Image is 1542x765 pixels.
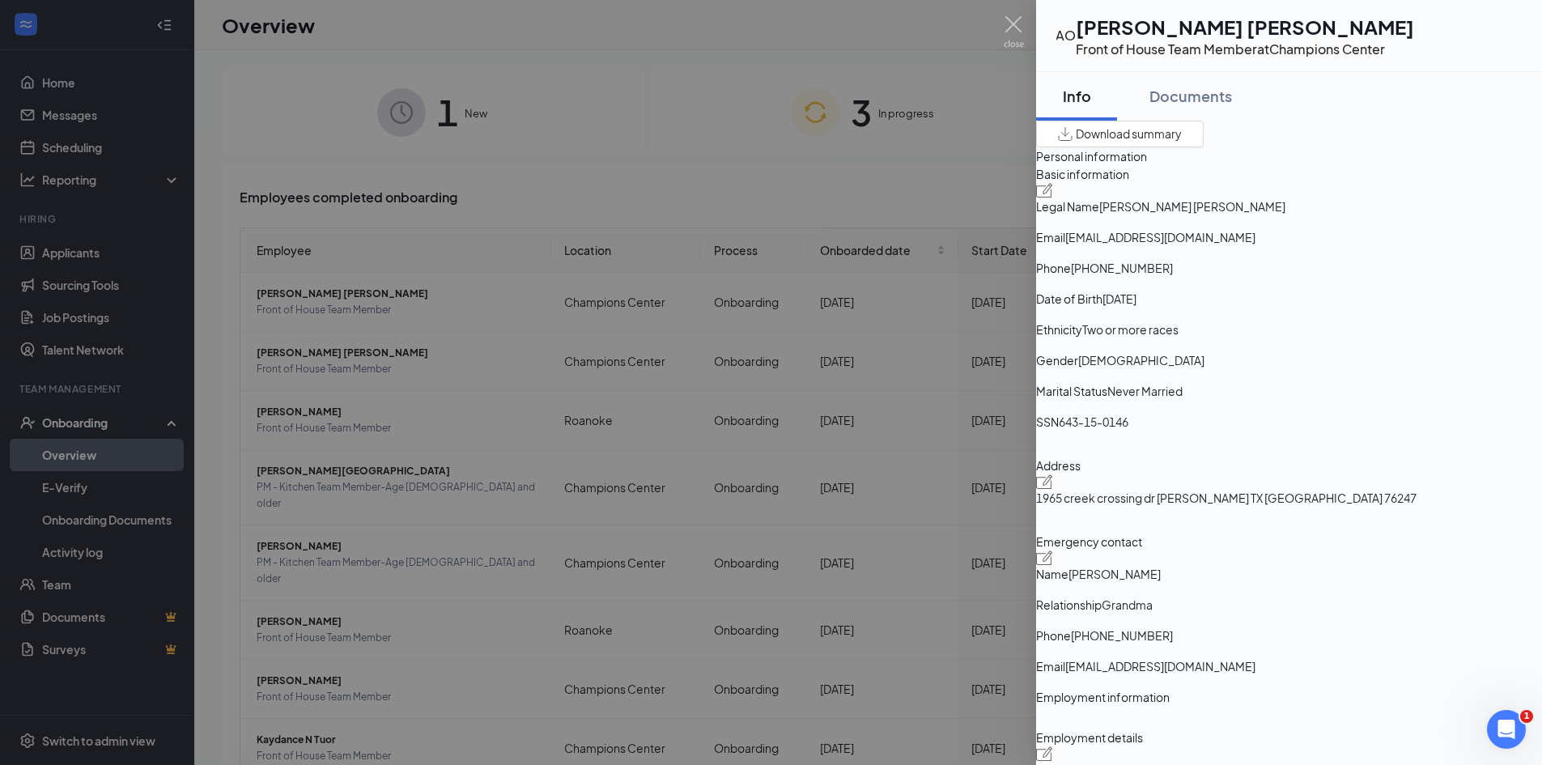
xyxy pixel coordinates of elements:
span: Personal information [1036,147,1542,165]
span: [DEMOGRAPHIC_DATA] [1078,351,1204,369]
span: [PERSON_NAME] [PERSON_NAME] [1099,198,1285,215]
span: 1965 creek crossing dr [PERSON_NAME] TX [GEOGRAPHIC_DATA] 76247 [1036,489,1417,507]
span: [PHONE_NUMBER] [1071,259,1173,277]
iframe: Intercom live chat [1487,710,1526,749]
span: Phone [1036,627,1071,644]
div: Documents [1149,86,1232,106]
span: SSN [1036,413,1059,431]
span: 643-15-0146 [1059,413,1128,431]
span: [PHONE_NUMBER] [1071,627,1173,644]
span: Basic information [1036,165,1542,183]
span: Employment information [1036,688,1542,706]
span: Marital Status [1036,382,1107,400]
span: Emergency contact [1036,533,1542,550]
span: Email [1036,657,1065,675]
span: [PERSON_NAME] [1068,565,1161,583]
span: Gender [1036,351,1078,369]
span: 1 [1520,710,1533,723]
span: Ethnicity [1036,321,1082,338]
span: Never Married [1107,382,1183,400]
span: Email [1036,228,1065,246]
span: Download summary [1076,125,1182,142]
div: Front of House Team Member at Champions Center [1076,40,1414,58]
span: [EMAIL_ADDRESS][DOMAIN_NAME] [1065,657,1255,675]
div: AO [1056,27,1076,45]
span: [EMAIL_ADDRESS][DOMAIN_NAME] [1065,228,1255,246]
span: Grandma [1102,596,1153,614]
span: Employment details [1036,729,1542,746]
div: Info [1052,86,1101,106]
span: Date of Birth [1036,290,1102,308]
button: Download summary [1036,121,1204,147]
span: [DATE] [1102,290,1136,308]
span: Name [1036,565,1068,583]
span: Address [1036,457,1542,474]
h1: [PERSON_NAME] [PERSON_NAME] [1076,13,1414,40]
span: Relationship [1036,596,1102,614]
span: Phone [1036,259,1071,277]
span: Two or more races [1082,321,1179,338]
span: Legal Name [1036,198,1099,215]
